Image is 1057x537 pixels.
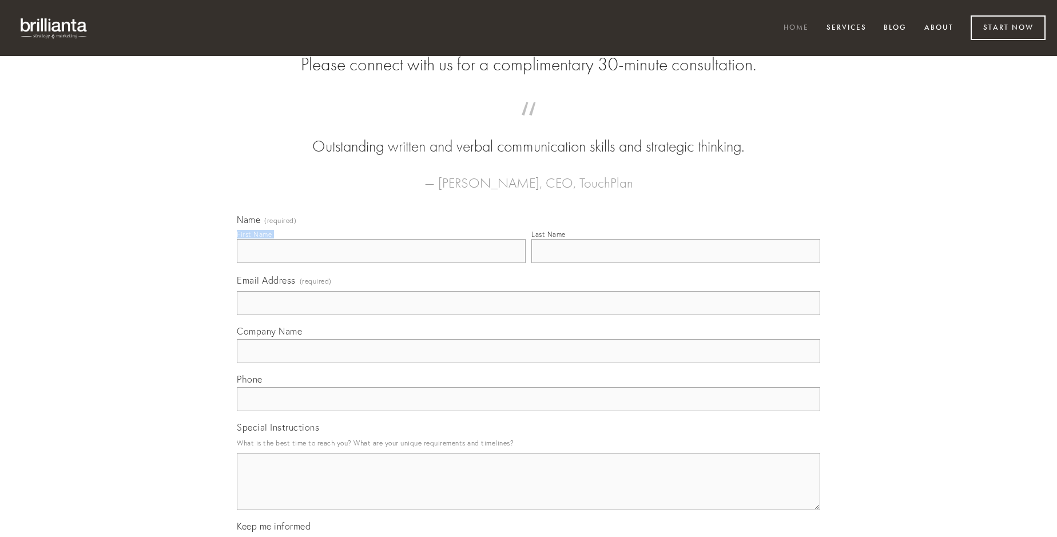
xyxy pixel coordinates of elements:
[255,158,802,194] figcaption: — [PERSON_NAME], CEO, TouchPlan
[237,373,263,385] span: Phone
[237,275,296,286] span: Email Address
[531,230,566,238] div: Last Name
[237,214,260,225] span: Name
[300,273,332,289] span: (required)
[237,230,272,238] div: First Name
[776,19,816,38] a: Home
[237,421,319,433] span: Special Instructions
[237,435,820,451] p: What is the best time to reach you? What are your unique requirements and timelines?
[971,15,1046,40] a: Start Now
[917,19,961,38] a: About
[237,520,311,532] span: Keep me informed
[255,113,802,158] blockquote: Outstanding written and verbal communication skills and strategic thinking.
[237,325,302,337] span: Company Name
[255,113,802,136] span: “
[237,54,820,75] h2: Please connect with us for a complimentary 30-minute consultation.
[819,19,874,38] a: Services
[876,19,914,38] a: Blog
[11,11,97,45] img: brillianta - research, strategy, marketing
[264,217,296,224] span: (required)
